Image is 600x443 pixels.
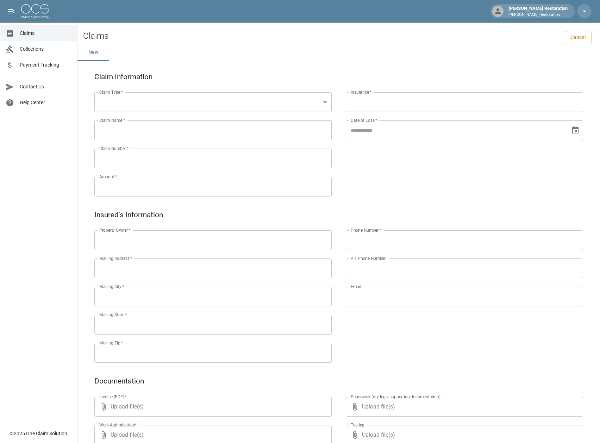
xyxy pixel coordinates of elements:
[20,30,71,37] span: Claims
[99,312,127,318] label: Mailing State
[565,31,592,44] a: Cancel
[20,99,71,106] span: Help Center
[99,283,124,289] label: Mailing City
[351,117,377,123] label: Date of Loss
[111,397,313,417] span: Upload file(s)
[20,83,71,91] span: Contact Us
[83,31,108,41] h2: Claims
[508,12,568,18] p: [PERSON_NAME] Restoration
[351,89,371,95] label: Insurance
[351,394,440,400] label: Paperwork (dry logs, supporting documentation)
[10,430,67,437] div: © 2025 One Claim Solution
[568,123,582,137] button: Choose date
[351,283,361,289] label: Email
[21,4,49,18] img: ocs-logo-white-transparent.png
[362,397,564,417] span: Upload file(s)
[99,227,131,233] label: Property Owner
[99,174,117,180] label: Amount
[77,44,109,61] button: New
[99,117,125,123] label: Claim Name
[99,89,123,95] label: Claim Type
[351,255,386,261] label: Alt. Phone Number
[99,340,123,346] label: Mailing Zip
[506,5,570,18] div: [PERSON_NAME] Restoration
[99,255,132,261] label: Mailing Address
[99,145,129,151] label: Claim Number
[77,44,600,61] div: dynamic tabs
[99,394,126,400] label: Invoice (PDF)*
[20,61,71,69] span: Payment Tracking
[351,227,381,233] label: Phone Number
[4,4,18,18] button: open drawer
[99,422,137,428] label: Work Authorization*
[20,45,71,53] span: Collections
[351,422,364,428] label: Testing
